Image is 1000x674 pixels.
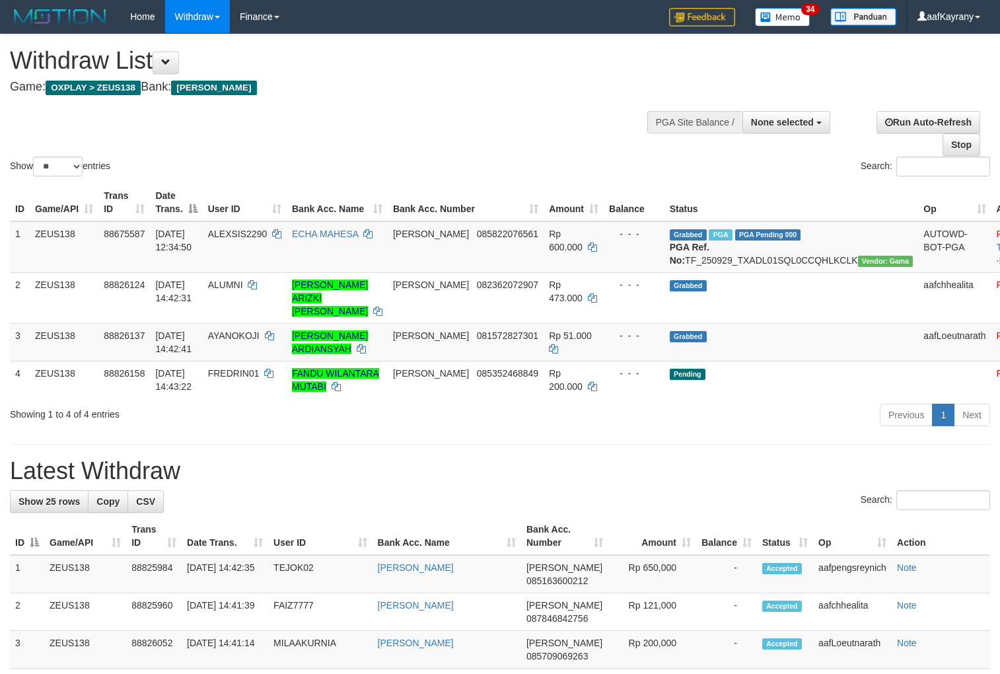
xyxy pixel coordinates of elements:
[670,369,705,380] span: Pending
[104,330,145,341] span: 88826137
[943,133,980,156] a: Stop
[609,227,659,241] div: - - -
[182,631,268,669] td: [DATE] 14:41:14
[526,576,588,586] span: Copy 085163600212 to clipboard
[96,496,120,507] span: Copy
[268,593,373,631] td: FAIZ7777
[544,184,604,221] th: Amount: activate to sort column ascending
[155,368,192,392] span: [DATE] 14:43:22
[30,272,98,323] td: ZEUS138
[526,651,588,661] span: Copy 085709069263 to clipboard
[549,368,583,392] span: Rp 200.000
[696,631,757,669] td: -
[670,242,709,266] b: PGA Ref. No:
[46,81,141,95] span: OXPLAY > ZEUS138
[858,256,913,267] span: Vendor URL: https://trx31.1velocity.biz
[30,184,98,221] th: Game/API: activate to sort column ascending
[44,555,126,593] td: ZEUS138
[876,111,980,133] a: Run Auto-Refresh
[813,593,892,631] td: aafchhealita
[709,229,732,241] span: Marked by aafpengsreynich
[393,280,469,290] span: [PERSON_NAME]
[608,631,696,669] td: Rp 200,000
[378,562,454,573] a: [PERSON_NAME]
[526,600,602,611] span: [PERSON_NAME]
[896,490,990,510] input: Search:
[526,613,588,624] span: Copy 087846842756 to clipboard
[861,490,990,510] label: Search:
[44,631,126,669] td: ZEUS138
[801,3,819,15] span: 34
[647,111,742,133] div: PGA Site Balance /
[10,48,653,74] h1: Withdraw List
[762,638,802,650] span: Accepted
[751,117,814,128] span: None selected
[10,555,44,593] td: 1
[918,272,991,323] td: aafchhealita
[861,157,990,176] label: Search:
[287,184,388,221] th: Bank Acc. Name: activate to sort column ascending
[549,229,583,252] span: Rp 600.000
[918,323,991,361] td: aafLoeutnarath
[10,458,990,484] h1: Latest Withdraw
[10,402,407,421] div: Showing 1 to 4 of 4 entries
[292,368,379,392] a: FANDU WILANTARA MUTABI
[104,229,145,239] span: 88675587
[44,517,126,555] th: Game/API: activate to sort column ascending
[88,490,128,513] a: Copy
[10,631,44,669] td: 3
[549,330,592,341] span: Rp 51.000
[477,229,538,239] span: Copy 085822076561 to clipboard
[292,229,358,239] a: ECHA MAHESA
[136,496,155,507] span: CSV
[393,330,469,341] span: [PERSON_NAME]
[33,157,83,176] select: Showentries
[608,517,696,555] th: Amount: activate to sort column ascending
[954,404,990,426] a: Next
[208,330,260,341] span: AYANOKOJI
[10,361,30,398] td: 4
[182,517,268,555] th: Date Trans.: activate to sort column ascending
[896,157,990,176] input: Search:
[696,555,757,593] td: -
[98,184,150,221] th: Trans ID: activate to sort column ascending
[44,593,126,631] td: ZEUS138
[477,368,538,379] span: Copy 085352468849 to clipboard
[897,600,917,611] a: Note
[813,631,892,669] td: aafLoeutnarath
[897,638,917,648] a: Note
[813,555,892,593] td: aafpengsreynich
[292,280,368,317] a: [PERSON_NAME] ARIZKI [PERSON_NAME]
[604,184,664,221] th: Balance
[126,593,182,631] td: 88825960
[155,229,192,252] span: [DATE] 12:34:50
[104,280,145,290] span: 88826124
[30,323,98,361] td: ZEUS138
[918,221,991,273] td: AUTOWD-BOT-PGA
[609,329,659,342] div: - - -
[10,490,89,513] a: Show 25 rows
[608,593,696,631] td: Rp 121,000
[30,361,98,398] td: ZEUS138
[526,638,602,648] span: [PERSON_NAME]
[393,368,469,379] span: [PERSON_NAME]
[388,184,544,221] th: Bank Acc. Number: activate to sort column ascending
[762,601,802,612] span: Accepted
[155,280,192,303] span: [DATE] 14:42:31
[182,555,268,593] td: [DATE] 14:42:35
[830,8,896,26] img: panduan.png
[880,404,933,426] a: Previous
[10,272,30,323] td: 2
[813,517,892,555] th: Op: activate to sort column ascending
[669,8,735,26] img: Feedback.jpg
[670,229,707,241] span: Grabbed
[150,184,202,221] th: Date Trans.: activate to sort column descending
[755,8,810,26] img: Button%20Memo.svg
[378,638,454,648] a: [PERSON_NAME]
[664,184,919,221] th: Status
[696,517,757,555] th: Balance: activate to sort column ascending
[268,555,373,593] td: TEJOK02
[477,280,538,290] span: Copy 082362072907 to clipboard
[268,631,373,669] td: MILAAKURNIA
[742,111,830,133] button: None selected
